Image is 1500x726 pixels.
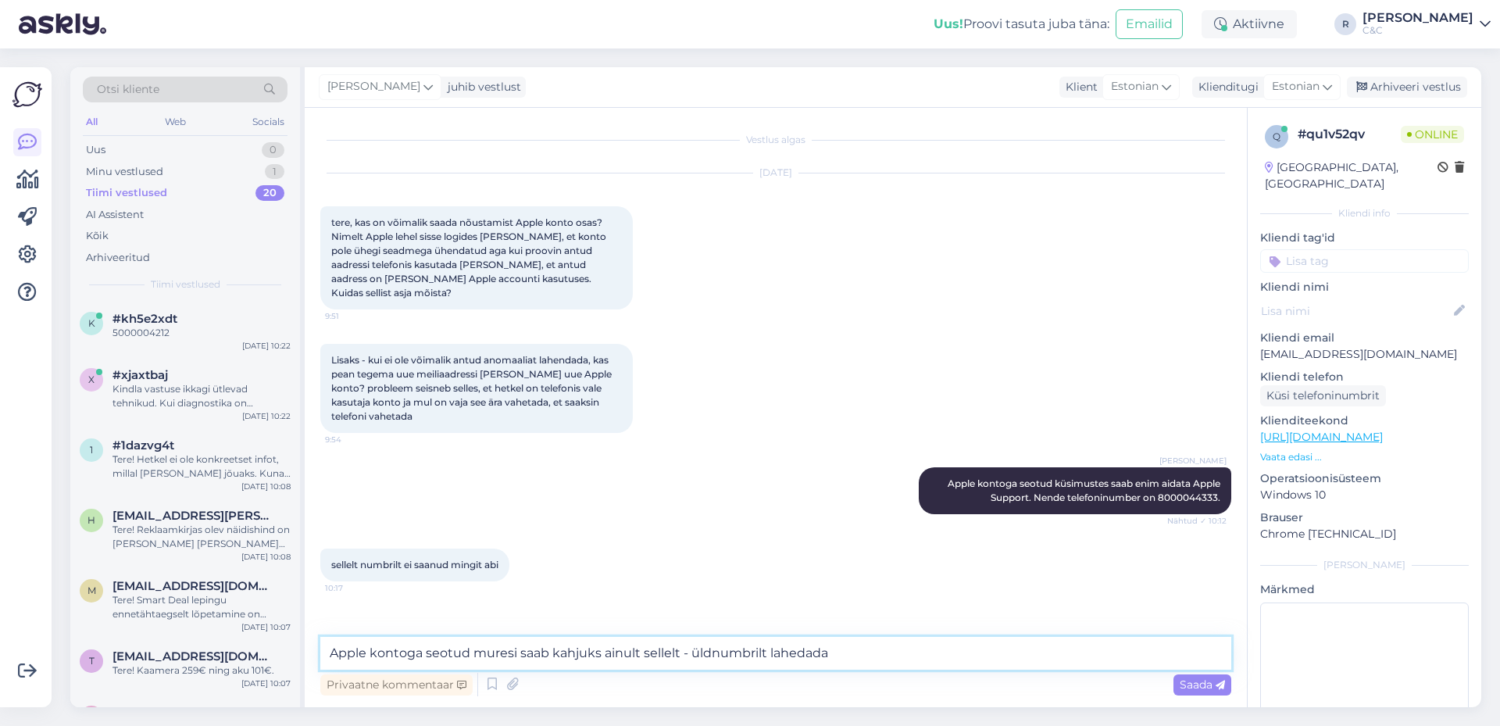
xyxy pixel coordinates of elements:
[241,481,291,492] div: [DATE] 10:08
[112,368,168,382] span: #xjaxtbaj
[241,621,291,633] div: [DATE] 10:07
[331,216,609,299] span: tere, kas on võimalik saada nõustamist Apple konto osas? Nimelt Apple lehel sisse logides [PERSON...
[90,444,93,456] span: 1
[151,277,220,291] span: Tiimi vestlused
[1192,79,1259,95] div: Klienditugi
[86,185,167,201] div: Tiimi vestlused
[1260,279,1469,295] p: Kliendi nimi
[1362,12,1491,37] a: [PERSON_NAME]C&C
[241,678,291,689] div: [DATE] 10:07
[112,452,291,481] div: Tere! Hetkel ei ole konkreetset infot, millal [PERSON_NAME] jõuaks. Kuna eeltellimusi on palju ja...
[89,655,95,667] span: t
[87,585,96,596] span: M
[1260,369,1469,385] p: Kliendi telefon
[1298,125,1401,144] div: # qu1v52qv
[1334,13,1356,35] div: R
[331,559,498,570] span: sellelt numbrilt ei saanud mingit abi
[1260,385,1386,406] div: Küsi telefoninumbrit
[1362,24,1473,37] div: C&C
[262,142,284,158] div: 0
[1401,126,1464,143] span: Online
[112,326,291,340] div: 5000004212
[320,166,1231,180] div: [DATE]
[112,382,291,410] div: Kindla vastuse ikkagi ütlevad tehnikud. Kui diagnostika on teostatud siis tehnikud saadavad Teile...
[1202,10,1297,38] div: Aktiivne
[1261,302,1451,320] input: Lisa nimi
[112,438,174,452] span: #1dazvg4t
[1260,249,1469,273] input: Lisa tag
[1362,12,1473,24] div: [PERSON_NAME]
[327,78,420,95] span: [PERSON_NAME]
[1260,487,1469,503] p: Windows 10
[1167,515,1227,527] span: Nähtud ✓ 10:12
[1260,510,1469,526] p: Brauser
[255,185,284,201] div: 20
[934,15,1109,34] div: Proovi tasuta juba täna:
[88,317,95,329] span: k
[1180,678,1225,692] span: Saada
[441,79,521,95] div: juhib vestlust
[320,674,473,696] div: Privaatne kommentaar
[1273,131,1280,142] span: q
[1260,413,1469,429] p: Klienditeekond
[87,514,95,526] span: h
[112,593,291,621] div: Tere! Smart Deal lepingu ennetähtaegselt lõpetamine on võimalik. Kui Teil on jäänud rendilepingu ...
[86,164,163,180] div: Minu vestlused
[265,164,284,180] div: 1
[162,112,189,132] div: Web
[1272,78,1320,95] span: Estonian
[948,477,1223,503] span: Apple kontoga seotud küsimustes saab enim aidata Apple Support. Nende telefoninumber on 8000044333.
[1260,430,1383,444] a: [URL][DOMAIN_NAME]
[86,142,105,158] div: Uus
[331,354,614,422] span: Lisaks - kui ei ole võimalik antud anomaaliat lahendada, kas pean tegema uue meiliaadressi [PERSO...
[1347,77,1467,98] div: Arhiveeri vestlus
[1111,78,1159,95] span: Estonian
[112,579,275,593] span: Mannamets@gmail.com
[325,582,384,594] span: 10:17
[242,340,291,352] div: [DATE] 10:22
[1260,206,1469,220] div: Kliendi info
[1260,581,1469,598] p: Märkmed
[1059,79,1098,95] div: Klient
[1260,470,1469,487] p: Operatsioonisüsteem
[325,434,384,445] span: 9:54
[12,80,42,109] img: Askly Logo
[241,551,291,563] div: [DATE] 10:08
[112,509,275,523] span: heiki@kranich.ee
[1260,346,1469,363] p: [EMAIL_ADDRESS][DOMAIN_NAME]
[1265,159,1437,192] div: [GEOGRAPHIC_DATA], [GEOGRAPHIC_DATA]
[83,112,101,132] div: All
[112,663,291,678] div: Tere! Kaamera 259€ ning aku 101€.
[86,207,144,223] div: AI Assistent
[242,410,291,422] div: [DATE] 10:22
[86,228,109,244] div: Kõik
[112,523,291,551] div: Tere! Reklaamkirjas olev näidishind on [PERSON_NAME] [PERSON_NAME] telefon tagasiostu.
[1260,526,1469,542] p: Chrome [TECHNICAL_ID]
[1260,558,1469,572] div: [PERSON_NAME]
[934,16,963,31] b: Uus!
[1116,9,1183,39] button: Emailid
[320,637,1231,670] textarea: Apple kontoga seotud muresi saab kahjuks ainult sellelt - üldnumbrilt laheda
[112,312,177,326] span: #kh5e2xdt
[112,706,275,720] span: martin.meigo@icloud.com
[112,649,275,663] span: topstrelok199924@gmail.com
[1260,230,1469,246] p: Kliendi tag'id
[1260,330,1469,346] p: Kliendi email
[325,310,384,322] span: 9:51
[1260,450,1469,464] p: Vaata edasi ...
[88,374,95,385] span: x
[320,133,1231,147] div: Vestlus algas
[1159,455,1227,467] span: [PERSON_NAME]
[86,250,150,266] div: Arhiveeritud
[97,81,159,98] span: Otsi kliente
[249,112,287,132] div: Socials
